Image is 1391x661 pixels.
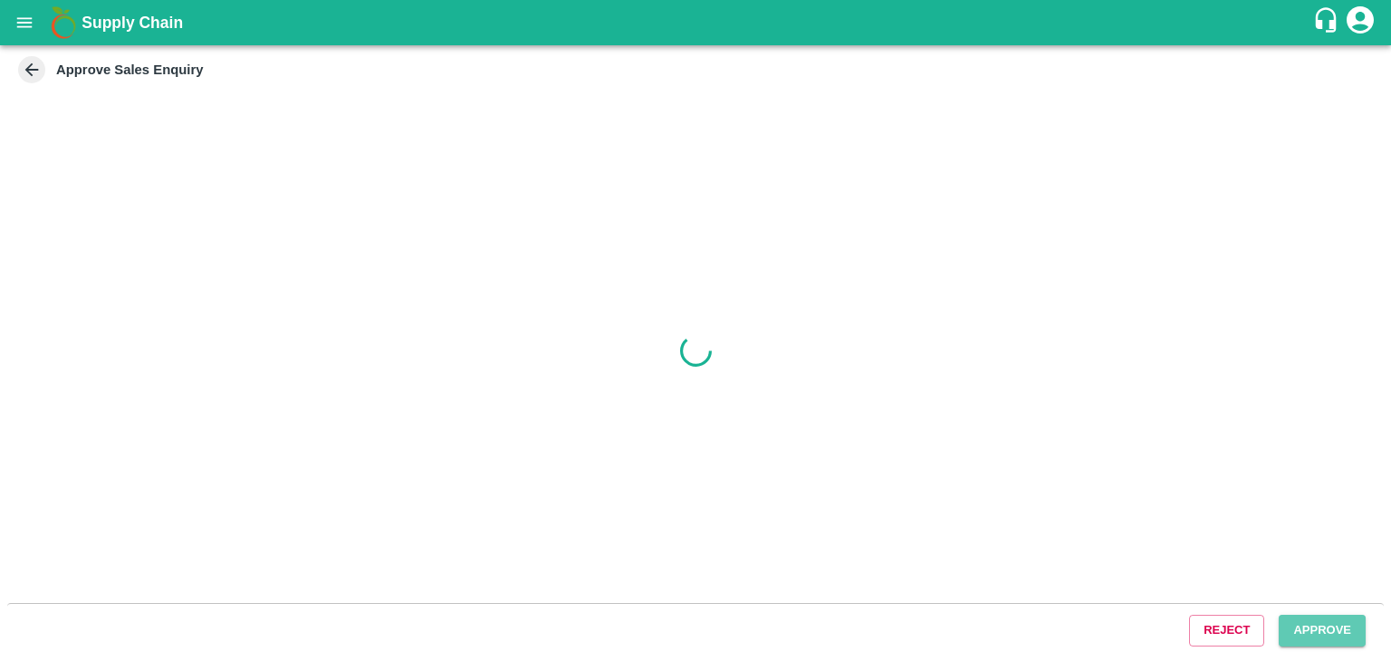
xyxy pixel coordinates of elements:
[4,2,45,43] button: open drawer
[1189,615,1264,647] button: Reject
[82,14,183,32] b: Supply Chain
[56,62,204,77] strong: Approve Sales Enquiry
[1344,4,1377,42] div: account of current user
[45,5,82,41] img: logo
[1312,6,1344,39] div: customer-support
[82,10,1312,35] a: Supply Chain
[1279,615,1366,647] button: Approve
